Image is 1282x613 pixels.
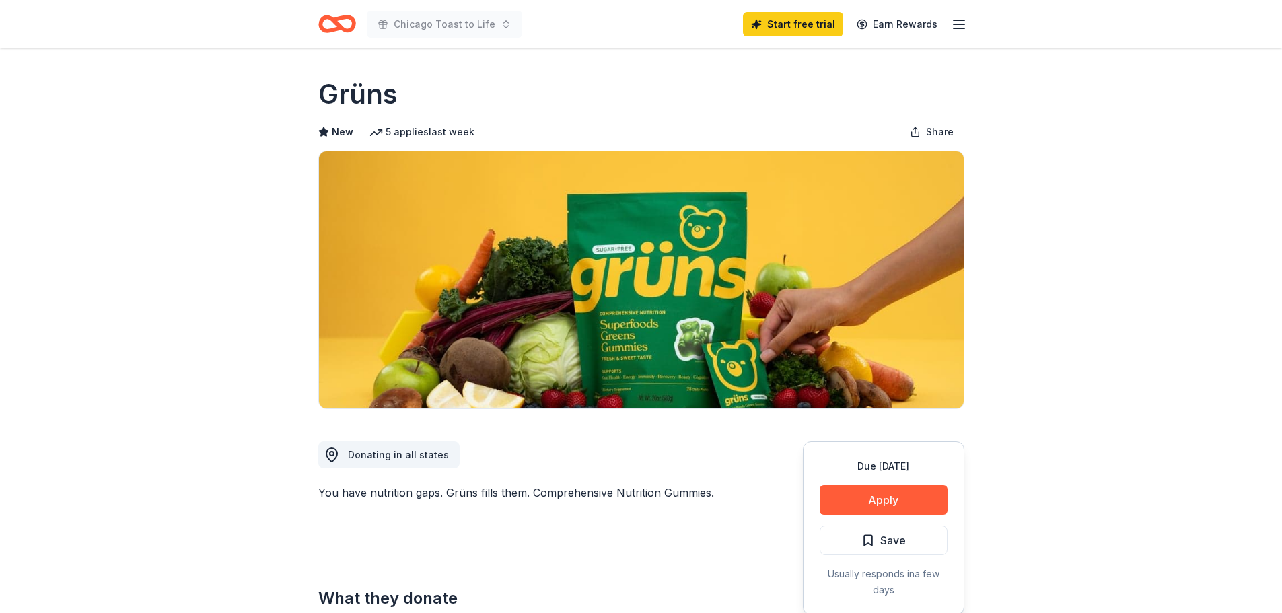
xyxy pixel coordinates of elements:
[348,449,449,460] span: Donating in all states
[820,526,948,555] button: Save
[394,16,495,32] span: Chicago Toast to Life
[332,124,353,140] span: New
[319,151,964,408] img: Image for Grüns
[367,11,522,38] button: Chicago Toast to Life
[899,118,964,145] button: Share
[369,124,474,140] div: 5 applies last week
[318,75,398,113] h1: Grüns
[820,485,948,515] button: Apply
[318,587,738,609] h2: What they donate
[849,12,946,36] a: Earn Rewards
[926,124,954,140] span: Share
[743,12,843,36] a: Start free trial
[820,458,948,474] div: Due [DATE]
[318,484,738,501] div: You have nutrition gaps. Grüns fills them. Comprehensive Nutrition Gummies.
[318,8,356,40] a: Home
[880,532,906,549] span: Save
[820,566,948,598] div: Usually responds in a few days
